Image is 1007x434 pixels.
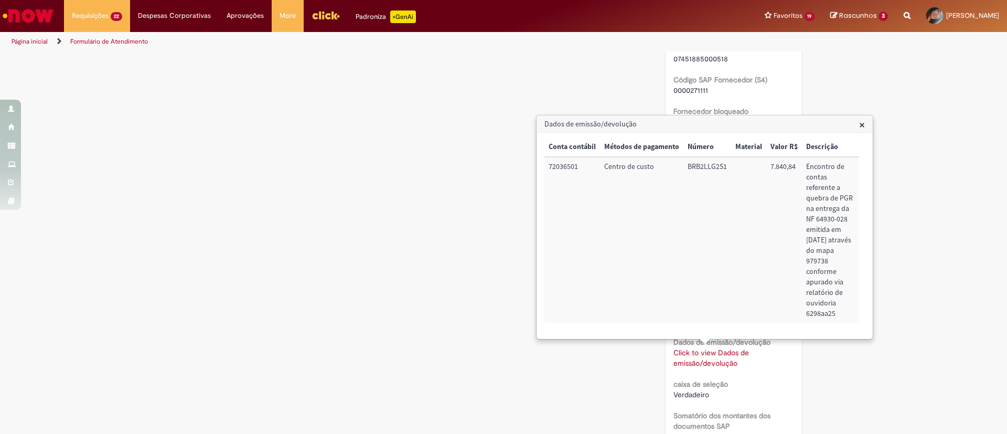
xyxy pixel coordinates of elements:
[805,12,815,21] span: 19
[673,348,749,368] a: Click to view Dados de emissão/devolução
[673,54,728,63] span: 07451885000518
[673,107,748,116] b: Fornecedor bloqueado
[70,37,148,46] a: Formulário de Atendimento
[946,11,999,20] span: [PERSON_NAME]
[683,157,731,323] td: Número: BRB2LLG2S1
[859,119,865,130] button: Close
[673,337,770,347] b: Dados de emissão/devolução
[673,44,758,53] b: CNPJ/CPF do fornecedor
[390,10,416,23] p: +GenAi
[72,10,109,21] span: Requisições
[766,137,802,157] th: Valor R$
[544,157,600,323] td: Conta contábil: 72036501
[766,157,802,323] td: Valor R$: 7.840,84
[12,37,48,46] a: Página inicial
[600,157,683,323] td: Métodos de pagamento: Centro de custo
[879,12,888,21] span: 3
[8,32,663,51] ul: Trilhas de página
[544,137,600,157] th: Conta contábil
[1,5,55,26] img: ServiceNow
[731,157,766,323] td: Material:
[600,137,683,157] th: Métodos de pagamento
[839,10,877,20] span: Rascunhos
[312,7,340,23] img: click_logo_yellow_360x200.png
[774,10,802,21] span: Favoritos
[280,10,296,21] span: More
[673,379,728,389] b: caixa de seleção
[859,118,865,132] span: ×
[673,86,708,95] span: 0000271111
[227,10,264,21] span: Aprovações
[138,10,211,21] span: Despesas Corporativas
[830,11,888,21] a: Rascunhos
[536,115,873,340] div: Dados de emissão/devolução
[673,390,709,399] span: Verdadeiro
[683,137,731,157] th: Número
[802,137,859,157] th: Descrição
[537,116,872,133] h3: Dados de emissão/devolução
[731,137,766,157] th: Material
[111,12,122,21] span: 22
[802,157,859,323] td: Descrição: Encontro de contas referente a quebra de PGR na entrega da NF 64930-028 emitida em 12/...
[673,75,767,84] b: Código SAP Fornecedor (S4)
[356,10,416,23] div: Padroniza
[673,411,770,431] b: Somatório dos montantes dos documentos SAP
